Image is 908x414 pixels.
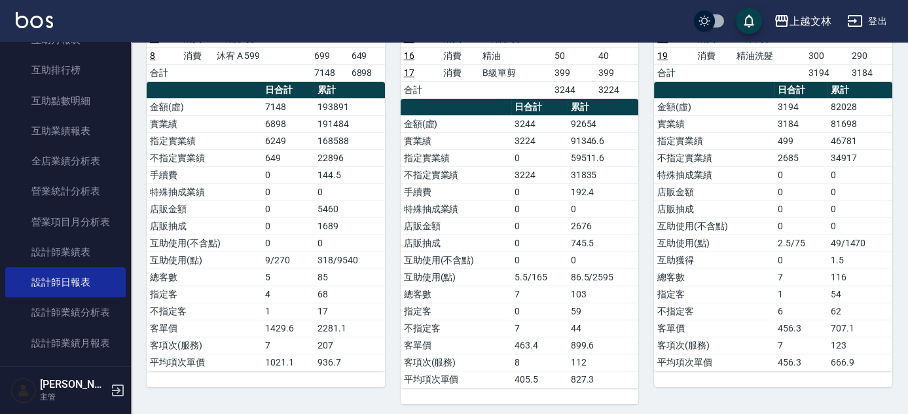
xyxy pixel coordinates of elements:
td: 92654 [568,115,639,132]
a: 19 [657,50,668,61]
td: 103 [568,286,639,303]
a: 16 [404,50,414,61]
td: 金額(虛) [147,98,262,115]
td: 0 [511,200,568,217]
a: 互助業績報表 [5,116,126,146]
th: 日合計 [774,82,827,99]
table: a dense table [654,82,892,371]
td: 手續費 [147,166,262,183]
td: 44 [568,320,639,337]
td: 客項次(服務) [401,354,511,371]
td: 85 [314,269,384,286]
td: 112 [568,354,639,371]
td: 沐宥 A 599 [213,47,312,64]
td: 手續費 [401,183,511,200]
td: 707.1 [827,320,892,337]
td: 0 [314,235,384,252]
td: 不指定客 [147,303,262,320]
td: 8 [511,354,568,371]
td: 62 [827,303,892,320]
td: 3244 [551,81,595,98]
td: 59511.6 [568,149,639,166]
td: 0 [827,200,892,217]
td: 399 [551,64,595,81]
td: 123 [827,337,892,354]
td: 17 [314,303,384,320]
td: 649 [348,47,385,64]
td: 互助獲得 [654,252,774,269]
td: 店販抽成 [401,235,511,252]
td: 3224 [511,132,568,149]
td: 1 [774,286,827,303]
td: 0 [568,200,639,217]
p: 主管 [40,391,107,403]
td: 指定實業績 [401,149,511,166]
a: 17 [404,67,414,78]
td: 3194 [805,64,849,81]
td: 0 [262,200,314,217]
td: 2281.1 [314,320,384,337]
td: 191484 [314,115,384,132]
td: 192.4 [568,183,639,200]
td: 消費 [694,47,733,64]
td: 5.5/165 [511,269,568,286]
td: 總客數 [654,269,774,286]
td: 互助使用(不含點) [654,217,774,235]
td: 0 [262,235,314,252]
td: 34917 [827,149,892,166]
td: 合計 [401,81,440,98]
img: Person [10,377,37,404]
td: 1429.6 [262,320,314,337]
td: 5 [262,269,314,286]
td: 0 [511,183,568,200]
td: 7 [262,337,314,354]
a: 設計師業績月報表 [5,328,126,358]
td: 0 [511,235,568,252]
td: 0 [262,183,314,200]
td: 店販抽成 [147,217,262,235]
td: 6 [774,303,827,320]
td: 7 [511,286,568,303]
a: 互助點數明細 [5,86,126,116]
td: 指定實業績 [147,132,262,149]
td: 合計 [147,64,180,81]
td: 0 [774,217,827,235]
td: 合計 [654,64,693,81]
td: 特殊抽成業績 [654,166,774,183]
td: 0 [262,166,314,183]
td: 店販抽成 [654,200,774,217]
td: 3194 [774,98,827,115]
td: 7148 [311,64,348,81]
td: 3184 [774,115,827,132]
td: 399 [595,64,639,81]
td: 特殊抽成業績 [147,183,262,200]
td: 2676 [568,217,639,235]
th: 日合計 [511,99,568,116]
td: 0 [774,200,827,217]
td: 消費 [440,64,479,81]
td: 店販金額 [147,200,262,217]
td: 7 [511,320,568,337]
th: 累計 [827,82,892,99]
td: 666.9 [827,354,892,371]
td: 699 [311,47,348,64]
td: 936.7 [314,354,384,371]
a: 全店業績分析表 [5,146,126,176]
td: 649 [262,149,314,166]
th: 累計 [568,99,639,116]
td: 精油 [479,47,551,64]
table: a dense table [401,99,639,388]
td: 456.3 [774,320,827,337]
td: 客單價 [401,337,511,354]
td: 49/1470 [827,235,892,252]
td: 81698 [827,115,892,132]
td: 不指定實業績 [401,166,511,183]
td: 144.5 [314,166,384,183]
td: 168588 [314,132,384,149]
td: 5460 [314,200,384,217]
img: Logo [16,12,53,28]
td: 1.5 [827,252,892,269]
td: 0 [774,166,827,183]
td: 22896 [314,149,384,166]
td: B級單剪 [479,64,551,81]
